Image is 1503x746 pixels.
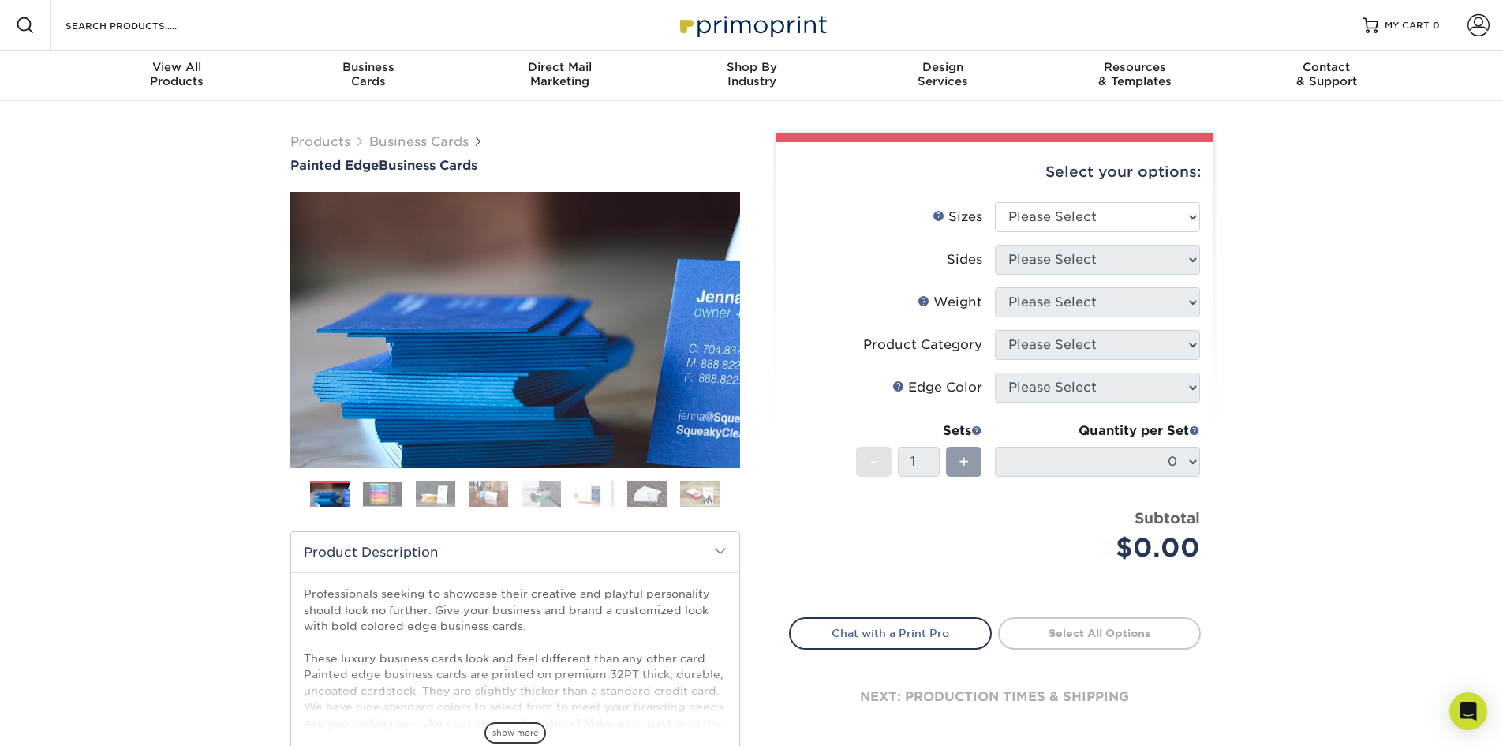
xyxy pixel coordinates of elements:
div: $0.00 [1007,529,1200,567]
span: Contact [1231,60,1423,74]
span: + [959,450,969,474]
a: BusinessCards [272,51,464,101]
div: Sizes [933,208,982,227]
div: Industry [656,60,847,88]
a: Contact& Support [1231,51,1423,101]
span: Resources [1039,60,1231,74]
img: Business Cards 06 [574,480,614,508]
img: Business Cards 07 [627,480,667,508]
div: next: production times & shipping [789,650,1201,744]
span: Shop By [656,60,847,74]
span: Business [272,60,464,74]
a: Direct MailMarketing [464,51,656,101]
strong: Subtotal [1135,509,1200,527]
div: Quantity per Set [995,422,1200,440]
a: DesignServices [847,51,1039,101]
div: Marketing [464,60,656,88]
a: View AllProducts [81,51,273,101]
div: Edge Color [892,378,982,397]
img: Business Cards 04 [469,480,508,508]
div: Product Category [863,336,982,354]
img: Business Cards 02 [363,482,402,506]
div: Products [81,60,273,88]
a: Business Cards [369,134,469,149]
div: Sets [856,422,982,440]
span: Painted Edge [290,158,379,173]
a: Resources& Templates [1039,51,1231,101]
a: Select All Options [998,617,1201,649]
span: show more [484,722,546,744]
span: View All [81,60,273,74]
div: Services [847,60,1039,88]
div: Open Intercom Messenger [1449,692,1487,730]
div: Cards [272,60,464,88]
input: SEARCH PRODUCTS..... [64,16,218,35]
a: Products [290,134,350,149]
img: Business Cards 01 [310,475,350,515]
span: MY CART [1385,19,1430,32]
img: Painted Edge 01 [290,105,740,555]
a: Shop ByIndustry [656,51,847,101]
div: & Support [1231,60,1423,88]
a: Chat with a Print Pro [789,617,992,649]
img: Business Cards 05 [522,480,561,508]
div: Weight [918,293,982,312]
img: Business Cards 08 [680,480,720,508]
span: Direct Mail [464,60,656,74]
span: - [870,450,877,474]
h1: Business Cards [290,158,740,173]
div: & Templates [1039,60,1231,88]
img: Business Cards 03 [416,480,455,508]
img: Primoprint [673,8,831,42]
a: Painted EdgeBusiness Cards [290,158,740,173]
div: Sides [947,250,982,269]
div: Select your options: [789,142,1201,202]
h2: Product Description [291,532,739,572]
span: 0 [1433,20,1440,31]
span: Design [847,60,1039,74]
